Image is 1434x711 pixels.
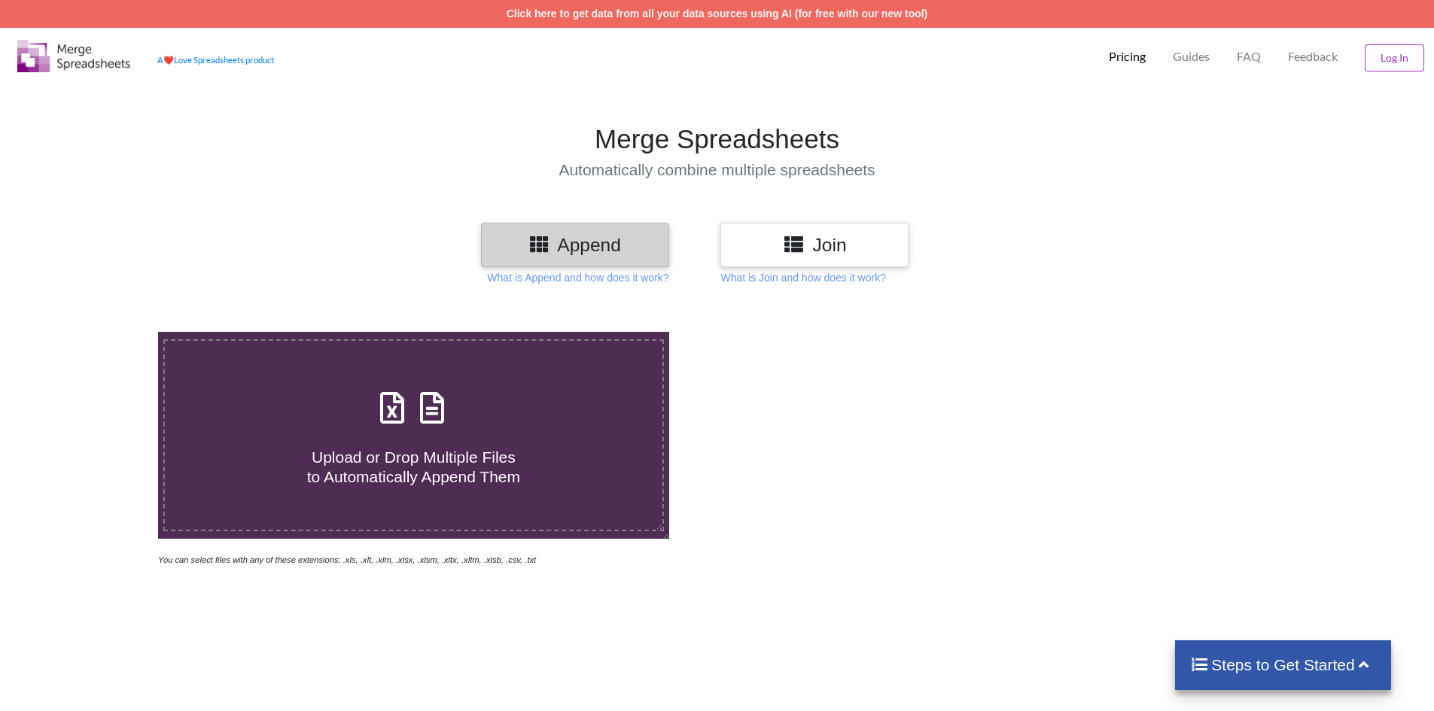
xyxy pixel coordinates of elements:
span: Feedback [1288,50,1338,62]
a: Click here to get data from all your data sources using AI (for free with our new tool) [507,8,928,20]
a: AheartLove Spreadsheets product [157,55,274,65]
p: Pricing [1109,49,1146,65]
button: Log In [1365,44,1424,71]
p: What is Append and how does it work? [487,270,668,285]
h4: Steps to Get Started [1190,655,1376,674]
i: You can select files with any of these extensions: .xls, .xlt, .xlm, .xlsx, .xlsm, .xltx, .xltm, ... [158,555,536,564]
img: Logo.png [17,40,130,72]
p: Guides [1173,49,1210,65]
span: heart [163,55,174,65]
h3: Join [732,234,897,256]
p: What is Join and how does it work? [720,270,885,285]
p: FAQ [1237,49,1261,65]
span: Upload or Drop Multiple Files to Automatically Append Them [307,448,520,485]
h3: Append [492,234,658,256]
